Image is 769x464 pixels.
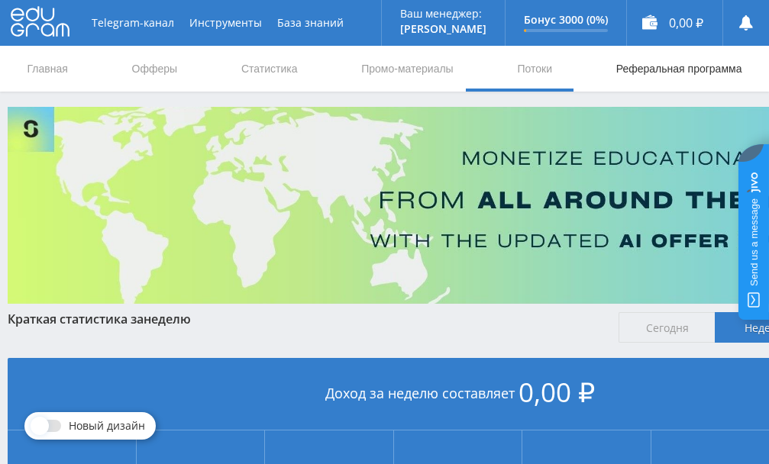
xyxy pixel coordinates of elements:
[69,420,145,432] span: Новый дизайн
[360,46,454,92] a: Промо-материалы
[240,46,299,92] a: Статистика
[8,312,603,326] div: Краткая статистика за
[519,374,595,410] span: 0,00 ₽
[26,46,69,92] a: Главная
[131,46,179,92] a: Офферы
[619,312,716,343] span: Сегодня
[144,311,191,327] span: неделю
[615,46,744,92] a: Реферальная программа
[400,8,486,20] p: Ваш менеджер:
[400,23,486,35] p: [PERSON_NAME]
[515,46,554,92] a: Потоки
[524,14,608,26] p: Бонус 3000 (0%)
